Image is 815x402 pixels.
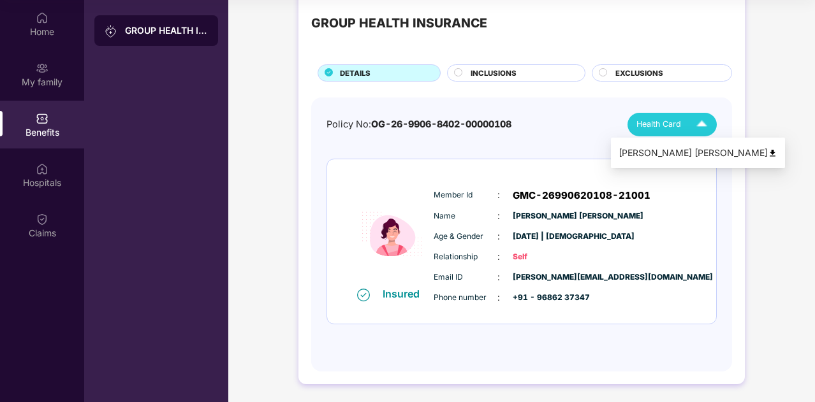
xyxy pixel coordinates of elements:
img: svg+xml;base64,PHN2ZyBpZD0iSG9zcGl0YWxzIiB4bWxucz0iaHR0cDovL3d3dy53My5vcmcvMjAwMC9zdmciIHdpZHRoPS... [36,162,48,175]
span: Self [513,251,576,263]
span: [PERSON_NAME][EMAIL_ADDRESS][DOMAIN_NAME] [513,271,576,284]
span: : [497,291,500,305]
img: Icuh8uwCUCF+XjCZyLQsAKiDCM9HiE6CMYmKQaPGkZKaA32CAAACiQcFBJY0IsAAAAASUVORK5CYII= [691,113,713,136]
span: DETAILS [340,68,371,79]
span: : [497,229,500,243]
span: Relationship [434,251,497,263]
img: icon [354,182,430,287]
img: svg+xml;base64,PHN2ZyBpZD0iQ2xhaW0iIHhtbG5zPSJodHRwOi8vd3d3LnczLm9yZy8yMDAwL3N2ZyIgd2lkdGg9IjIwIi... [36,213,48,226]
div: GROUP HEALTH INSURANCE [125,24,208,37]
span: EXCLUSIONS [615,68,663,79]
span: Email ID [434,271,497,284]
span: : [497,270,500,284]
img: svg+xml;base64,PHN2ZyB3aWR0aD0iMjAiIGhlaWdodD0iMjAiIHZpZXdCb3g9IjAgMCAyMCAyMCIgZmlsbD0ibm9uZSIgeG... [105,25,117,38]
img: svg+xml;base64,PHN2ZyBpZD0iQmVuZWZpdHMiIHhtbG5zPSJodHRwOi8vd3d3LnczLm9yZy8yMDAwL3N2ZyIgd2lkdGg9Ij... [36,112,48,125]
div: Policy No: [327,117,511,132]
button: Health Card [628,113,717,136]
span: [DATE] | [DEMOGRAPHIC_DATA] [513,231,576,243]
div: Insured [383,287,427,300]
span: INCLUSIONS [471,68,517,79]
span: GMC-26990620108-21001 [513,188,650,203]
img: svg+xml;base64,PHN2ZyB4bWxucz0iaHR0cDovL3d3dy53My5vcmcvMjAwMC9zdmciIHdpZHRoPSI0OCIgaGVpZ2h0PSI0OC... [768,148,777,158]
span: Health Card [636,118,681,131]
span: [PERSON_NAME] [PERSON_NAME] [513,210,576,222]
span: : [497,188,500,202]
span: Phone number [434,292,497,304]
span: : [497,209,500,223]
div: [PERSON_NAME] [PERSON_NAME] [619,146,777,160]
span: : [497,250,500,264]
img: svg+xml;base64,PHN2ZyBpZD0iSG9tZSIgeG1sbnM9Imh0dHA6Ly93d3cudzMub3JnLzIwMDAvc3ZnIiB3aWR0aD0iMjAiIG... [36,11,48,24]
span: +91 - 96862 37347 [513,292,576,304]
span: Name [434,210,497,222]
div: GROUP HEALTH INSURANCE [311,13,487,33]
span: Member Id [434,189,497,201]
img: svg+xml;base64,PHN2ZyB3aWR0aD0iMjAiIGhlaWdodD0iMjAiIHZpZXdCb3g9IjAgMCAyMCAyMCIgZmlsbD0ibm9uZSIgeG... [36,62,48,75]
span: OG-26-9906-8402-00000108 [371,118,511,129]
img: svg+xml;base64,PHN2ZyB4bWxucz0iaHR0cDovL3d3dy53My5vcmcvMjAwMC9zdmciIHdpZHRoPSIxNiIgaGVpZ2h0PSIxNi... [357,289,370,301]
span: Age & Gender [434,231,497,243]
